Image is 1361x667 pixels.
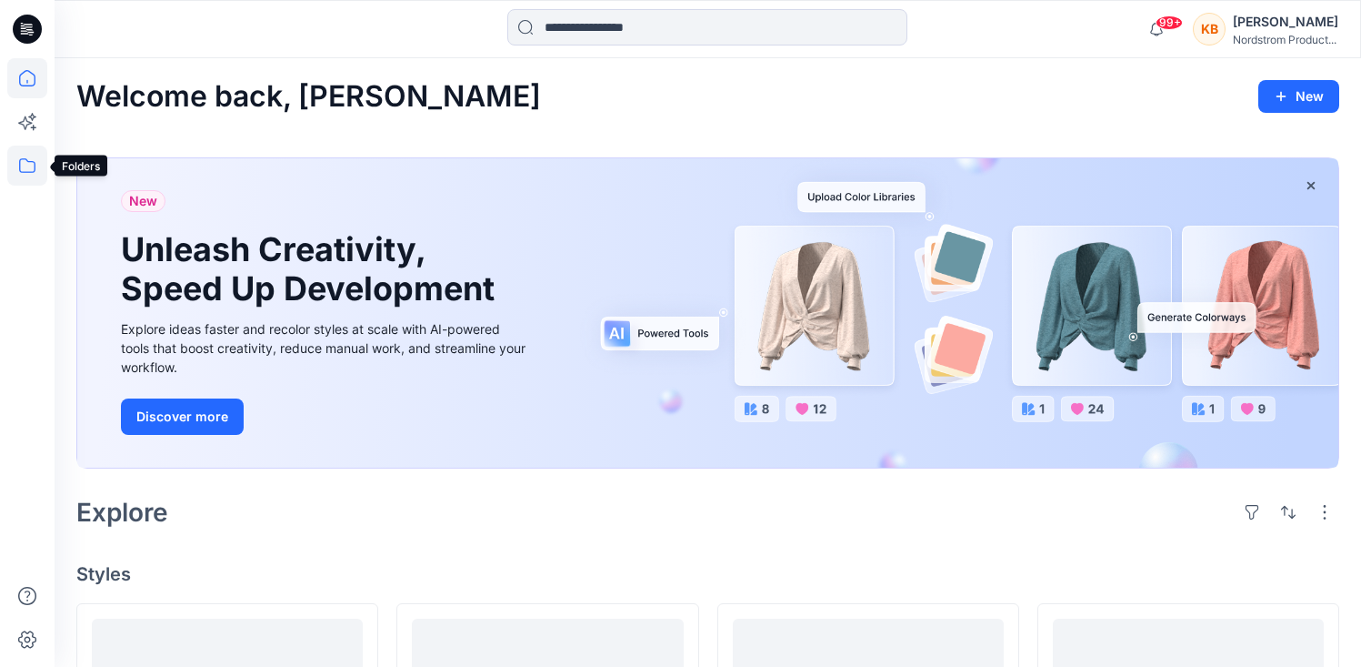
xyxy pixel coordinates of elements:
[121,399,244,435] button: Discover more
[76,563,1339,585] h4: Styles
[76,80,541,114] h2: Welcome back, [PERSON_NAME]
[121,319,530,377] div: Explore ideas faster and recolor styles at scale with AI-powered tools that boost creativity, red...
[121,230,503,308] h1: Unleash Creativity, Speed Up Development
[129,190,157,212] span: New
[121,399,530,435] a: Discover more
[1233,33,1338,46] div: Nordstrom Product...
[1193,13,1226,45] div: KB
[1156,15,1183,30] span: 99+
[1233,11,1338,33] div: [PERSON_NAME]
[1258,80,1339,113] button: New
[76,498,168,527] h2: Explore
